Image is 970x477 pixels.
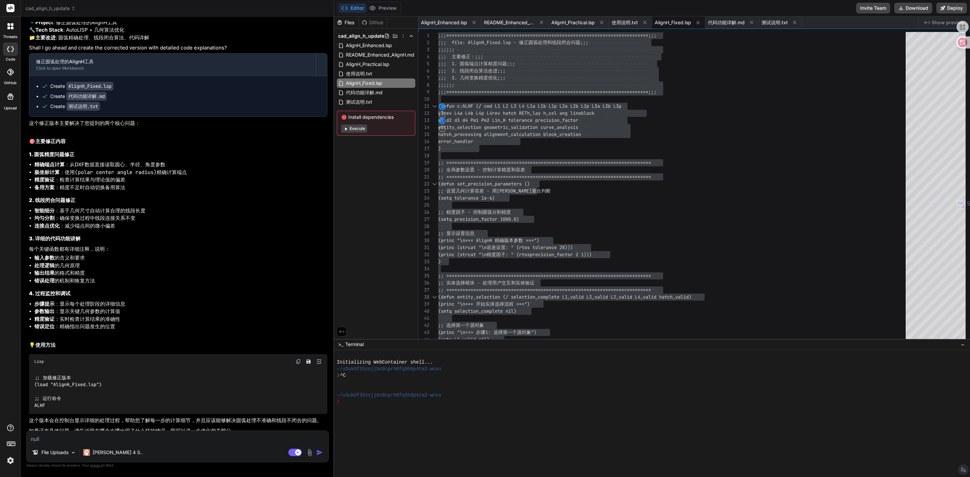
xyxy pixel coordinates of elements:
li: ：精度不足时自动切换备用算法 [34,184,327,192]
span: ;; ============================================= [438,287,568,293]
li: ：确保变换过程中线段连接关系不变 [34,214,327,222]
span: AlignH_Fixed.lsp [655,19,691,26]
li: ：从DXF数据直接读取圆心、半径、角度参数 [34,161,327,169]
span: ;;; 3. 几何变换精度优化 [438,75,497,81]
div: 27 [418,216,429,223]
div: 37 [418,286,429,294]
button: Deploy [936,3,967,13]
span: ;; ============================================= [438,273,568,279]
span: _valid L3_valid L2_valid L4_valid hatch_valid) [568,294,691,300]
button: Save file [304,357,313,366]
span: (defun set_precision_parameters () [438,181,530,187]
div: Click to collapse the range. [430,180,439,188]
span: Lisp [34,359,44,364]
div: Click to open Workbench [36,66,309,71]
span: AlignH_Fixed.lsp [345,79,383,87]
li: ：显示关键几何参数的计算值 [34,308,327,315]
span: 代码功能详解.md [345,89,383,97]
strong: 参数输出 [34,308,55,314]
span: 2b L2p L3a L3b L3p [573,103,621,109]
button: Preview [366,3,399,13]
button: 修正圆弧处理的AlignH工具Click to open Workbench [29,54,316,76]
span: ;;; 2. 线段闭合算法改进 [438,68,497,74]
div: 38 [418,294,429,301]
p: Shall I go ahead and create the corrected version with detailed code explanations? [29,44,327,52]
code: (polar center angle radius) [75,169,157,176]
div: 21 [418,173,429,180]
span: ;; ============================================= [438,160,568,166]
strong: 精确端点计算 [34,161,65,168]
strong: 主要改进 [35,34,56,41]
p: 如果还有具体问题，请告诉我在哪个步骤出现了什么样的错误，我可以进一步优化相关部分。 [29,427,327,435]
p: File Uploads [41,449,68,456]
code: 测试说明.txt [66,102,100,111]
span: (defun entity_selection (/ selection_complete L1 [438,294,568,300]
span: (defun c:ALHF (/ cmd L1 L2 L3 L4 L1a L1b L1p L2a L [438,103,573,109]
div: 31 [418,244,429,251]
strong: 精度验证 [34,316,55,322]
div: Files [334,19,359,26]
span: tion block_creation [530,131,581,137]
li: ：基于几何尺寸自动计算合理的线段长度 [34,207,327,215]
span: ^C [340,372,346,379]
div: 35 [418,272,429,279]
img: settings [5,455,16,466]
div: 4 [418,53,429,60]
div: 11 [418,103,429,110]
p: 🔹 : 修正圆弧处理的AlignH工具 🔧 : AutoLISP + 几何算法优化 📁 : 圆弧精确处理、线段闭合算法、代码详解 [29,19,327,42]
div: 26 [418,209,429,216]
span: README_Enhanced_AlignH.md [484,19,535,26]
span: ~/u3uk0f35zsjjbn9cprh6fq9h0p4tm2-wnxx [337,366,442,373]
span: ;;; [497,75,506,81]
div: Create [50,83,114,90]
span: ;; 设置几何计算容差 - 用[PERSON_NAME]重合判断 [438,188,551,194]
strong: 输出结果 [34,270,55,276]
span: 测试说明.txt [345,98,373,106]
span: AlignH_Practical.lsp [551,19,595,26]
span: AlignH_Enhanced.lsp [421,19,467,26]
div: 20 [418,166,429,173]
div: 15 [418,131,429,138]
img: Claude 4 Sonnet [83,449,90,456]
h2: 💡 [29,341,327,349]
span: ;;;=============================================== [438,32,573,38]
div: 34 [418,265,429,272]
p: 每个关键函数都有详细注释，说明： [29,245,327,253]
img: copy [296,359,301,364]
img: icon [316,449,323,456]
span: (princ "\n>>> 步骤1: 选择第一个源对象") [438,329,537,335]
label: threads [3,34,18,40]
strong: Tech Stack [35,27,63,33]
span: =============================== [568,160,651,166]
strong: Project [35,19,53,26]
span: AlignH_Enhanced.lsp [345,41,393,49]
span: ❯ [337,399,340,405]
span: 8))) [562,244,573,250]
div: 39 [418,301,429,308]
span: README_Enhanced_AlignH.md [345,51,415,59]
span: ;; ============================================= [438,174,568,180]
span: (setq L1_valid nil) [438,336,489,342]
button: Download [894,3,932,13]
span: ;; 实体选择模块 - 处理用户交互和实体验证 [438,280,535,286]
strong: 智能细分 [34,207,55,214]
div: 29 [418,230,429,237]
span: Terminal [345,341,364,348]
div: 5 [418,60,429,67]
strong: 3. 详细的代码功能讲解 [29,235,80,242]
span: ;; 精度因子 - 控制圆弧分割精度 [438,209,511,215]
span: hatch_processing alignment_calcula [438,131,530,137]
span: ============================;;; [573,32,656,38]
span: ;;; [446,82,454,88]
button: Editor [338,3,366,13]
span: (setq tolerance 1e-6) [438,195,495,201]
code: ;; 加载修正版本 (load "AlignH_Fixed.lsp") ;; 运行命令 ALHF [34,374,102,409]
span: =============================== [568,273,651,279]
span: ) [438,145,441,151]
strong: 错误定位 [34,323,55,330]
div: Create [50,93,107,100]
strong: 2. 线段闭合问题修正 [29,197,75,203]
span: ion curve_analysis [530,124,578,130]
span: entity_selection geometric_validat [438,124,530,130]
div: 43 [418,329,429,336]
